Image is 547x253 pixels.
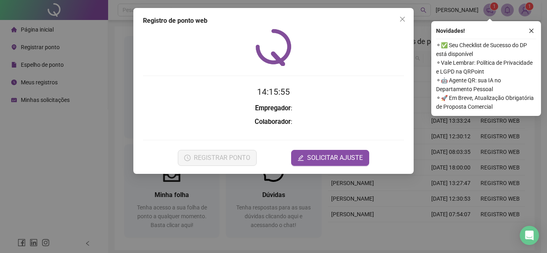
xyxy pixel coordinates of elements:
[436,76,536,94] span: ⚬ 🤖 Agente QR: sua IA no Departamento Pessoal
[436,26,465,35] span: Novidades !
[291,150,369,166] button: editSOLICITAR AJUSTE
[307,153,363,163] span: SOLICITAR AJUSTE
[436,41,536,58] span: ⚬ ✅ Seu Checklist de Sucesso do DP está disponível
[255,104,291,112] strong: Empregador
[529,28,534,34] span: close
[143,103,404,114] h3: :
[255,118,291,126] strong: Colaborador
[257,87,290,97] time: 14:15:55
[143,16,404,26] div: Registro de ponto web
[520,226,539,245] div: Open Intercom Messenger
[298,155,304,161] span: edit
[399,16,406,22] span: close
[396,13,409,26] button: Close
[178,150,257,166] button: REGISTRAR PONTO
[255,29,292,66] img: QRPoint
[436,94,536,111] span: ⚬ 🚀 Em Breve, Atualização Obrigatória de Proposta Comercial
[143,117,404,127] h3: :
[436,58,536,76] span: ⚬ Vale Lembrar: Política de Privacidade e LGPD na QRPoint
